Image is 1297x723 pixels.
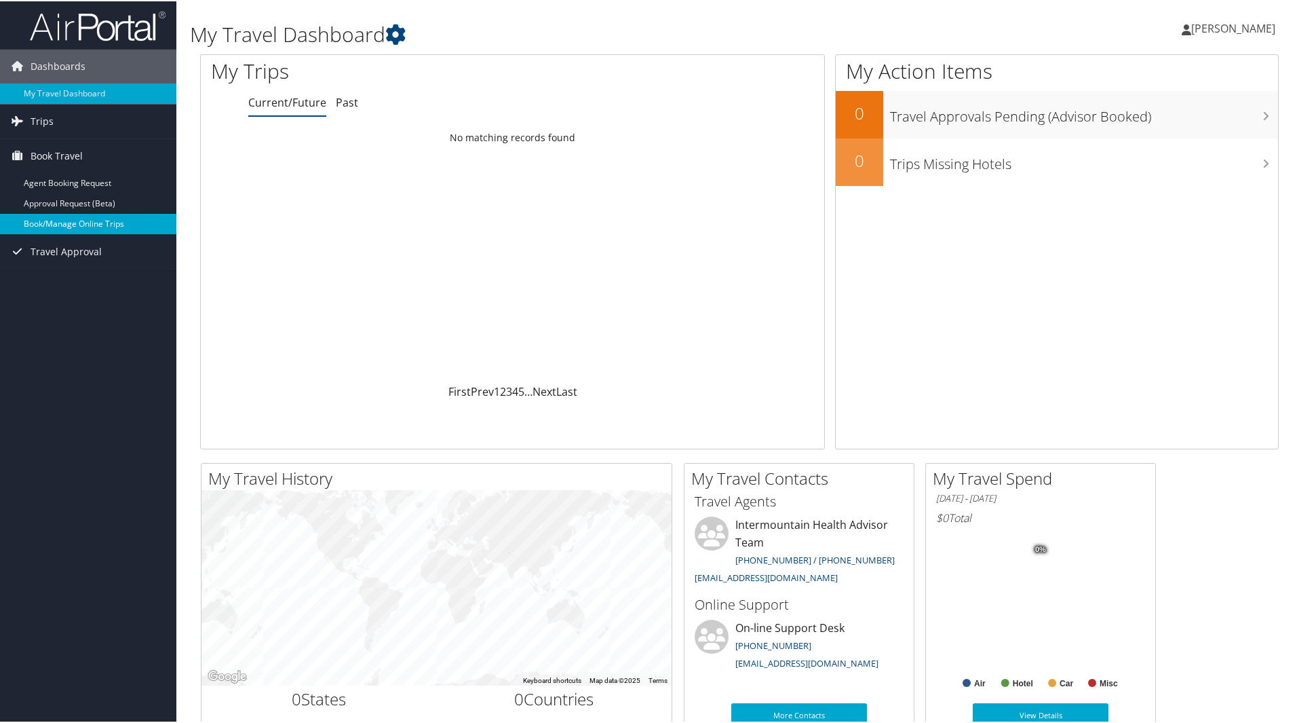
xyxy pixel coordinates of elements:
img: airportal-logo.png [30,9,166,41]
h2: My Travel Contacts [691,466,914,489]
span: Book Travel [31,138,83,172]
h6: [DATE] - [DATE] [936,491,1145,504]
a: Current/Future [248,94,326,109]
img: Google [205,667,250,684]
span: … [524,383,533,398]
a: Next [533,383,556,398]
a: Last [556,383,577,398]
span: Dashboards [31,48,85,82]
td: No matching records found [201,124,824,149]
a: 1 [494,383,500,398]
a: Terms (opens in new tab) [648,675,667,683]
h2: My Travel History [208,466,672,489]
span: Travel Approval [31,234,102,267]
text: Air [974,678,986,687]
span: [PERSON_NAME] [1191,20,1275,35]
a: [PERSON_NAME] [1182,7,1289,48]
text: Hotel [1013,678,1033,687]
a: Prev [471,383,494,398]
a: 4 [512,383,518,398]
text: Car [1060,678,1073,687]
a: [EMAIL_ADDRESS][DOMAIN_NAME] [735,656,878,668]
a: 2 [500,383,506,398]
h1: My Travel Dashboard [190,19,923,48]
h2: 0 [836,148,883,171]
a: 0Travel Approvals Pending (Advisor Booked) [836,90,1278,137]
a: [EMAIL_ADDRESS][DOMAIN_NAME] [695,570,838,582]
h2: My Travel Spend [933,466,1155,489]
h2: States [212,686,427,709]
h3: Travel Agents [695,491,904,510]
span: Map data ©2025 [589,675,640,683]
a: [PHONE_NUMBER] / [PHONE_NUMBER] [735,553,895,565]
h1: My Action Items [836,56,1278,84]
span: Trips [31,103,54,137]
h2: Countries [447,686,662,709]
a: 3 [506,383,512,398]
span: 0 [514,686,524,709]
h2: 0 [836,100,883,124]
h6: Total [936,509,1145,524]
a: Open this area in Google Maps (opens a new window) [205,667,250,684]
a: 5 [518,383,524,398]
h3: Travel Approvals Pending (Advisor Booked) [890,99,1278,125]
a: Past [336,94,358,109]
a: 0Trips Missing Hotels [836,137,1278,185]
li: Intermountain Health Advisor Team [688,515,910,588]
h1: My Trips [211,56,554,84]
h3: Online Support [695,594,904,613]
tspan: 0% [1035,544,1046,553]
text: Misc [1100,678,1118,687]
span: 0 [292,686,301,709]
a: [PHONE_NUMBER] [735,638,811,650]
a: First [448,383,471,398]
li: On-line Support Desk [688,618,910,674]
h3: Trips Missing Hotels [890,147,1278,172]
button: Keyboard shortcuts [523,675,581,684]
span: $0 [936,509,948,524]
